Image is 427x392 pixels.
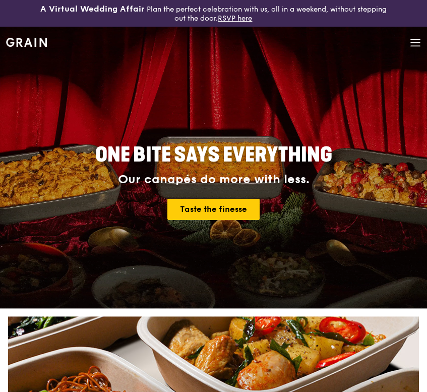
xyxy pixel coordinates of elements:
[40,4,145,14] h3: A Virtual Wedding Affair
[6,38,47,47] img: Grain
[6,26,47,56] a: GrainGrain
[167,199,260,220] a: Taste the finesse
[95,143,332,167] span: ONE BITE SAYS EVERYTHING
[52,173,375,187] div: Our canapés do more with less.
[218,14,252,23] a: RSVP here
[36,4,392,23] div: Plan the perfect celebration with us, all in a weekend, without stepping out the door.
